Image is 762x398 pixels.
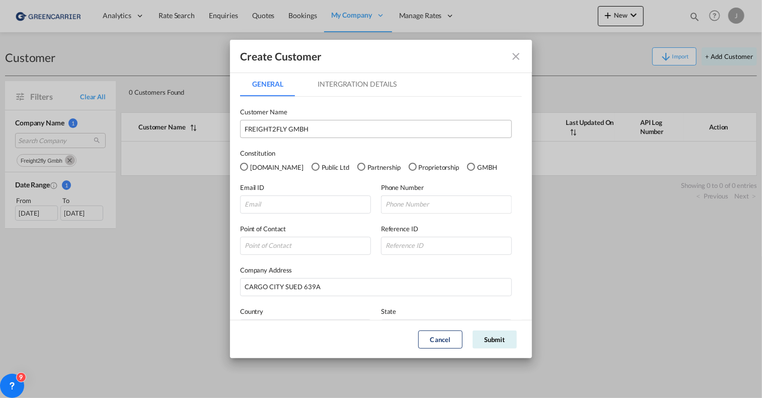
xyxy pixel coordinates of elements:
[467,161,497,172] md-radio-button: GMBH
[409,161,460,172] md-radio-button: Proprietorship
[240,319,371,338] md-select: {{(ctrl.parent.shipperInfo.viewShipper && !ctrl.parent.shipperInfo.country) ? 'N/A' : 'Choose Cou...
[357,161,401,172] md-radio-button: Partnership
[240,107,512,117] label: Customer Name
[473,330,517,349] button: Submit
[240,50,322,63] div: Create Customer
[230,40,532,358] md-dialog: GeneralIntergration Details ...
[240,306,371,316] label: Country
[240,182,371,192] label: Email ID
[240,148,522,158] label: Constitution
[381,319,512,338] md-select: {{(ctrl.parent.shipperInfo.viewShipper && !ctrl.parent.shipperInfo.state) ? 'N/A' : 'State' }}
[240,224,371,234] label: Point of Contact
[240,265,512,275] label: Company Address
[381,224,512,234] label: Reference ID
[381,306,512,316] label: State
[506,46,526,67] button: icon-close fg-AAA8AD
[381,195,512,214] input: Phone Number
[381,237,512,255] input: Reference ID
[240,195,371,214] input: Email
[240,237,371,255] input: Point of Contact
[240,278,512,296] input: Company address
[240,72,295,96] md-tab-item: General
[240,161,303,172] md-radio-button: Pvt.Ltd
[418,330,463,349] button: Cancel
[312,161,349,172] md-radio-button: Public Ltd
[306,72,409,96] md-tab-item: Intergration Details
[240,120,512,138] input: Customer name
[240,72,419,96] md-pagination-wrapper: Use the left and right arrow keys to navigate between tabs
[510,50,522,62] md-icon: icon-close fg-AAA8AD
[381,182,512,192] label: Phone Number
